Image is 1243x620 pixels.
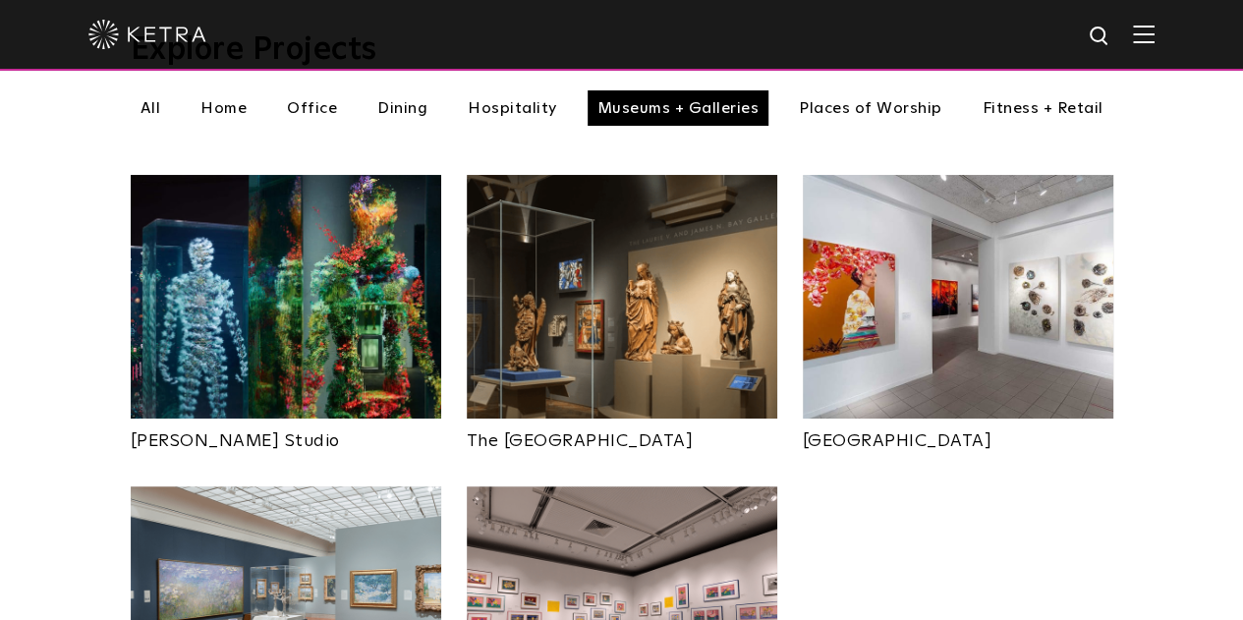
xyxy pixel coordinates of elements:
li: Fitness + Retail [973,90,1113,126]
li: All [131,90,171,126]
li: Office [277,90,347,126]
li: Home [191,90,256,126]
li: Hospitality [458,90,567,126]
img: Hamburger%20Nav.svg [1133,25,1155,43]
img: Dustin_Yellin_Ketra_Web-03-1 [131,175,441,419]
li: Places of Worship [789,90,952,126]
li: Museums + Galleries [588,90,769,126]
a: The [GEOGRAPHIC_DATA] [467,419,777,450]
img: Oceanside Thumbnail photo [803,175,1113,419]
a: [GEOGRAPHIC_DATA] [803,419,1113,450]
li: Dining [367,90,437,126]
img: New-Project-Page-hero-(3x)_0019_66708477_466895597428789_8185088725584995781_n [467,175,777,419]
a: [PERSON_NAME] Studio [131,419,441,450]
img: search icon [1088,25,1112,49]
img: ketra-logo-2019-white [88,20,206,49]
